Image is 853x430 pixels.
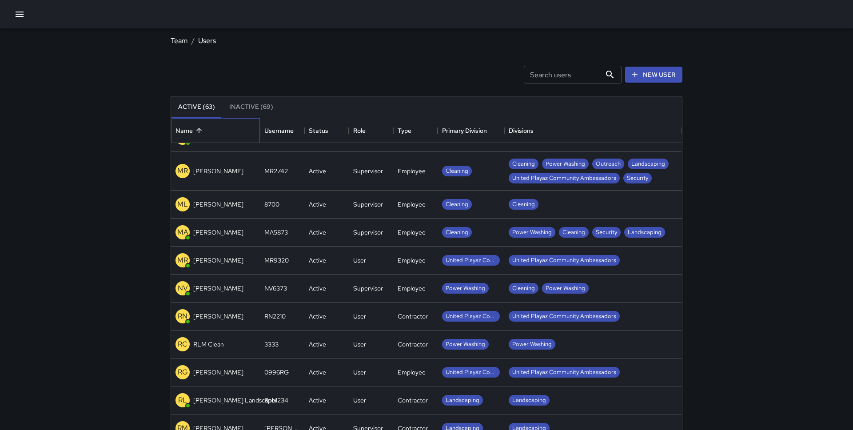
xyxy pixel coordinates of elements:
span: United Playaz Community Ambassadors [442,312,500,321]
span: United Playaz Community Ambassadors [509,174,620,183]
span: Cleaning [559,228,589,237]
button: Active (63) [171,96,222,118]
span: Cleaning [509,160,538,168]
div: Name [171,118,260,143]
p: [PERSON_NAME] [193,167,243,175]
div: Username [264,118,294,143]
div: Active [309,200,326,209]
div: NV6373 [264,284,287,293]
div: Contractor [398,340,428,349]
div: Active [309,228,326,237]
span: Cleaning [442,167,472,175]
span: Security [623,174,652,183]
div: Divisions [504,118,682,143]
a: Team [171,36,188,45]
div: MR9320 [264,256,289,265]
span: Cleaning [442,228,472,237]
div: Role [349,118,393,143]
div: MA5873 [264,228,288,237]
p: MA [177,227,188,238]
div: Supervisor [353,284,383,293]
div: User [353,396,366,405]
p: [PERSON_NAME] [193,228,243,237]
span: United Playaz Community Ambassadors [442,256,500,265]
span: Landscaping [509,396,550,405]
div: 8700 [264,200,279,209]
p: RG [178,367,188,378]
div: Divisions [509,118,534,143]
span: Power Washing [542,160,589,168]
span: Cleaning [509,200,538,209]
span: Security [592,228,621,237]
span: United Playaz Community Ambassadors [509,256,620,265]
div: Supervisor [353,228,383,237]
span: Power Washing [509,228,555,237]
div: Employee [398,284,426,293]
span: Power Washing [442,284,489,293]
div: Rob1234 [264,396,288,405]
span: United Playaz Community Ambassadors [509,312,620,321]
div: Active [309,340,326,349]
span: Power Washing [509,340,555,349]
div: Primary Division [442,118,487,143]
div: Employee [398,167,426,175]
span: United Playaz Community Ambassadors [442,368,500,377]
div: Active [309,167,326,175]
div: User [353,312,366,321]
p: [PERSON_NAME] Landscaper [193,396,277,405]
div: Name [175,118,193,143]
span: Power Washing [542,284,589,293]
button: Inactive (69) [222,96,280,118]
div: MR2742 [264,167,288,175]
div: Active [309,256,326,265]
button: Sort [193,124,205,137]
p: RC [178,339,187,350]
div: Employee [398,368,426,377]
div: Contractor [398,312,428,321]
p: MR [177,255,188,266]
p: RL [178,395,187,406]
p: [PERSON_NAME] [193,368,243,377]
span: Power Washing [442,340,489,349]
div: Employee [398,228,426,237]
p: [PERSON_NAME] [193,312,243,321]
p: RN [178,311,187,322]
div: Supervisor [353,167,383,175]
div: Type [393,118,438,143]
div: 3333 [264,340,279,349]
div: Employee [398,200,426,209]
div: RN2210 [264,312,286,321]
p: NV [178,283,188,294]
div: Status [309,118,328,143]
span: United Playaz Community Ambassadors [509,368,620,377]
p: MR [177,166,188,176]
span: Outreach [592,160,624,168]
p: [PERSON_NAME] [193,200,243,209]
p: RLM Clean [193,340,224,349]
div: Contractor [398,396,428,405]
div: Active [309,368,326,377]
div: Username [260,118,304,143]
div: Status [304,118,349,143]
div: Active [309,396,326,405]
div: Employee [398,256,426,265]
a: Users [198,36,216,45]
span: Cleaning [509,284,538,293]
span: Landscaping [442,396,483,405]
p: ML [177,199,188,210]
div: Active [309,312,326,321]
span: Landscaping [624,228,665,237]
div: Active [309,284,326,293]
div: User [353,256,366,265]
span: Cleaning [442,200,472,209]
p: [PERSON_NAME] [193,256,243,265]
li: / [191,36,195,46]
div: Primary Division [438,118,504,143]
div: Role [353,118,366,143]
div: 0996RG [264,368,289,377]
div: Supervisor [353,200,383,209]
div: Type [398,118,411,143]
div: User [353,340,366,349]
span: Landscaping [628,160,669,168]
p: [PERSON_NAME] [193,284,243,293]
